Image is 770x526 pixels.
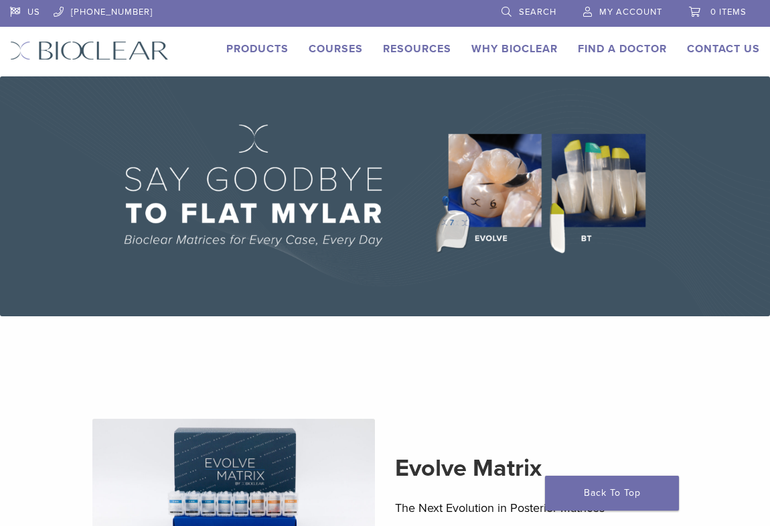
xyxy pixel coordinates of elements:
a: Courses [309,42,363,56]
a: Products [226,42,289,56]
img: Bioclear [10,41,169,60]
a: Contact Us [687,42,760,56]
a: Why Bioclear [471,42,558,56]
a: Resources [383,42,451,56]
a: Find A Doctor [578,42,667,56]
span: Search [519,7,556,17]
h2: Evolve Matrix [395,452,678,484]
p: The Next Evolution in Posterior Matrices [395,498,678,518]
a: Back To Top [545,476,679,511]
span: My Account [599,7,662,17]
span: 0 items [710,7,747,17]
